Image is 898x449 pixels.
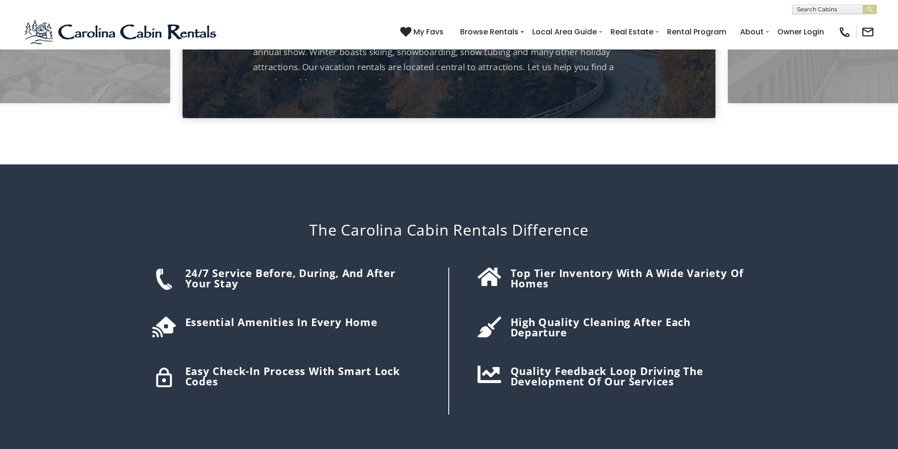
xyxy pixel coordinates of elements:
h5: Top tier inventory with a wide variety of homes [511,268,746,288]
a: Browse Rentals [455,24,523,40]
img: Blue-2.png [24,18,219,46]
a: Rental Program [662,24,731,40]
a: Real Estate [606,24,658,40]
a: Local Area Guide [527,24,601,40]
h5: Quality feedback loop driving the development of our services [511,366,746,386]
a: Owner Login [773,24,829,40]
h5: High quality cleaning after each departure [511,317,746,337]
a: About [735,24,768,40]
span: My Favs [413,26,444,38]
h5: Easy check-in process with Smart Lock codes [185,366,425,386]
img: phone-regular-black.png [838,25,851,39]
a: My Favs [400,26,446,38]
h5: 24/7 Service before, during, and after your stay [185,268,425,288]
img: mail-regular-black.png [861,25,874,39]
h5: Essential amenities in every home [185,317,425,327]
h2: The Carolina Cabin Rentals Difference [148,221,751,239]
